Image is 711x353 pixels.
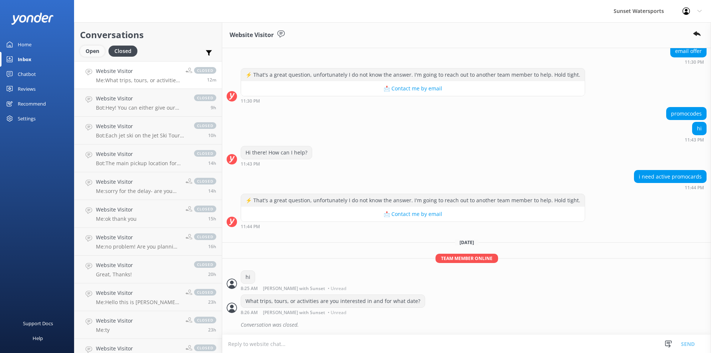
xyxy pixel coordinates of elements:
[96,289,180,297] h4: Website Visitor
[241,81,585,96] button: 📩 Contact me by email
[96,94,187,103] h4: Website Visitor
[96,261,133,269] h4: Website Visitor
[109,46,137,57] div: Closed
[74,256,222,283] a: Website VisitorGreat, Thanks!closed20h
[74,311,222,339] a: Website VisitorMe:tyclosed23h
[96,178,180,186] h4: Website Visitor
[96,317,133,325] h4: Website Visitor
[96,150,187,158] h4: Website Visitor
[241,224,585,229] div: Aug 28 2025 10:44pm (UTC -05:00) America/Cancun
[241,69,585,81] div: ⚡ That's a great question, unfortunately I do not know the answer. I'm going to reach out to anot...
[230,30,274,40] h3: Website Visitor
[18,81,36,96] div: Reviews
[241,295,425,307] div: What trips, tours, or activities are you interested in and for what date?
[96,243,180,250] p: Me: no problem! Are you planning to do any other activities with us while you're here in [GEOGRAP...
[241,319,707,331] div: Conversation was closed.
[685,186,704,190] strong: 11:44 PM
[208,188,216,194] span: Aug 28 2025 04:50pm (UTC -05:00) America/Cancun
[208,243,216,250] span: Aug 28 2025 03:22pm (UTC -05:00) America/Cancun
[74,283,222,311] a: Website VisitorMe:Hello this is [PERSON_NAME] a live agent for Sunset Watersports, how can I help...
[194,233,216,240] span: closed
[241,98,585,103] div: Aug 28 2025 10:30pm (UTC -05:00) America/Cancun
[80,28,216,42] h2: Conversations
[96,344,133,353] h4: Website Visitor
[33,331,43,346] div: Help
[96,104,187,111] p: Bot: Hey! You can either give our office a call at [PHONE_NUMBER] or check the text messages you ...
[23,316,53,331] div: Support Docs
[96,160,187,167] p: Bot: The main pickup location for golf cart rentals is [STREET_ADDRESS], which is close to the cr...
[241,310,425,315] div: Aug 29 2025 07:26am (UTC -05:00) America/Cancun
[11,13,54,25] img: yonder-white-logo.png
[80,47,109,55] a: Open
[18,96,46,111] div: Recommend
[96,327,133,333] p: Me: ty
[18,37,31,52] div: Home
[194,261,216,268] span: closed
[96,271,133,278] p: Great, Thanks!
[194,94,216,101] span: closed
[96,122,187,130] h4: Website Visitor
[74,144,222,172] a: Website VisitorBot:The main pickup location for golf cart rentals is [STREET_ADDRESS], which is c...
[74,117,222,144] a: Website VisitorBot:Each jet ski on the Jet Ski Tour can carry up to 2 riders, and there's no extr...
[109,47,141,55] a: Closed
[685,138,704,142] strong: 11:43 PM
[74,172,222,200] a: Website VisitorMe:sorry for the delay- are you also looking at other activities like Parasail, sn...
[670,59,707,64] div: Aug 28 2025 10:30pm (UTC -05:00) America/Cancun
[96,233,180,242] h4: Website Visitor
[80,46,105,57] div: Open
[263,310,325,315] span: [PERSON_NAME] with Sunset
[328,310,346,315] span: • Unread
[692,122,706,135] div: hi
[194,289,216,296] span: closed
[96,67,180,75] h4: Website Visitor
[208,160,216,166] span: Aug 28 2025 05:14pm (UTC -05:00) America/Cancun
[685,60,704,64] strong: 11:30 PM
[96,132,187,139] p: Bot: Each jet ski on the Jet Ski Tour can carry up to 2 riders, and there's no extra charge for a...
[18,111,36,126] div: Settings
[74,61,222,89] a: Website VisitorMe:What trips, tours, or activities are you interested in and for what date?closed12m
[241,146,312,159] div: Hi there! How can I help?
[241,224,260,229] strong: 11:44 PM
[208,327,216,333] span: Aug 28 2025 07:48am (UTC -05:00) America/Cancun
[208,271,216,277] span: Aug 28 2025 10:50am (UTC -05:00) America/Cancun
[455,239,478,246] span: [DATE]
[96,188,180,194] p: Me: sorry for the delay- are you also looking at other activities like Parasail, snorkeling, or h...
[194,122,216,129] span: closed
[18,67,36,81] div: Chatbot
[208,132,216,139] span: Aug 28 2025 08:59pm (UTC -05:00) America/Cancun
[18,52,31,67] div: Inbox
[241,161,312,166] div: Aug 28 2025 10:43pm (UTC -05:00) America/Cancun
[241,99,260,103] strong: 11:30 PM
[208,216,216,222] span: Aug 28 2025 04:11pm (UTC -05:00) America/Cancun
[194,344,216,351] span: closed
[241,207,585,222] button: 📩 Contact me by email
[634,185,707,190] div: Aug 28 2025 10:44pm (UTC -05:00) America/Cancun
[241,310,258,315] strong: 8:26 AM
[194,67,216,74] span: closed
[194,317,216,323] span: closed
[96,206,137,214] h4: Website Visitor
[241,286,348,291] div: Aug 29 2025 07:25am (UTC -05:00) America/Cancun
[435,254,498,263] span: Team member online
[96,77,180,84] p: Me: What trips, tours, or activities are you interested in and for what date?
[263,286,325,291] span: [PERSON_NAME] with Sunset
[241,162,260,166] strong: 11:43 PM
[634,170,706,183] div: i need active promocards
[328,286,346,291] span: • Unread
[241,271,255,283] div: hi
[74,89,222,117] a: Website VisitorBot:Hey! You can either give our office a call at [PHONE_NUMBER] or check the text...
[74,228,222,256] a: Website VisitorMe:no problem! Are you planning to do any other activities with us while you're he...
[241,194,585,207] div: ⚡ That's a great question, unfortunately I do not know the answer. I'm going to reach out to anot...
[227,319,707,331] div: 2025-08-29T12:31:14.046
[96,216,137,222] p: Me: ok thank you
[667,107,706,120] div: promocodes
[194,206,216,212] span: closed
[671,45,706,57] div: email offer
[194,178,216,184] span: closed
[208,299,216,305] span: Aug 28 2025 07:59am (UTC -05:00) America/Cancun
[74,200,222,228] a: Website VisitorMe:ok thank youclosed15h
[211,104,216,111] span: Aug 28 2025 10:38pm (UTC -05:00) America/Cancun
[241,286,258,291] strong: 8:25 AM
[96,299,180,306] p: Me: Hello this is [PERSON_NAME] a live agent for Sunset Watersports, how can I help you?
[685,137,707,142] div: Aug 28 2025 10:43pm (UTC -05:00) America/Cancun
